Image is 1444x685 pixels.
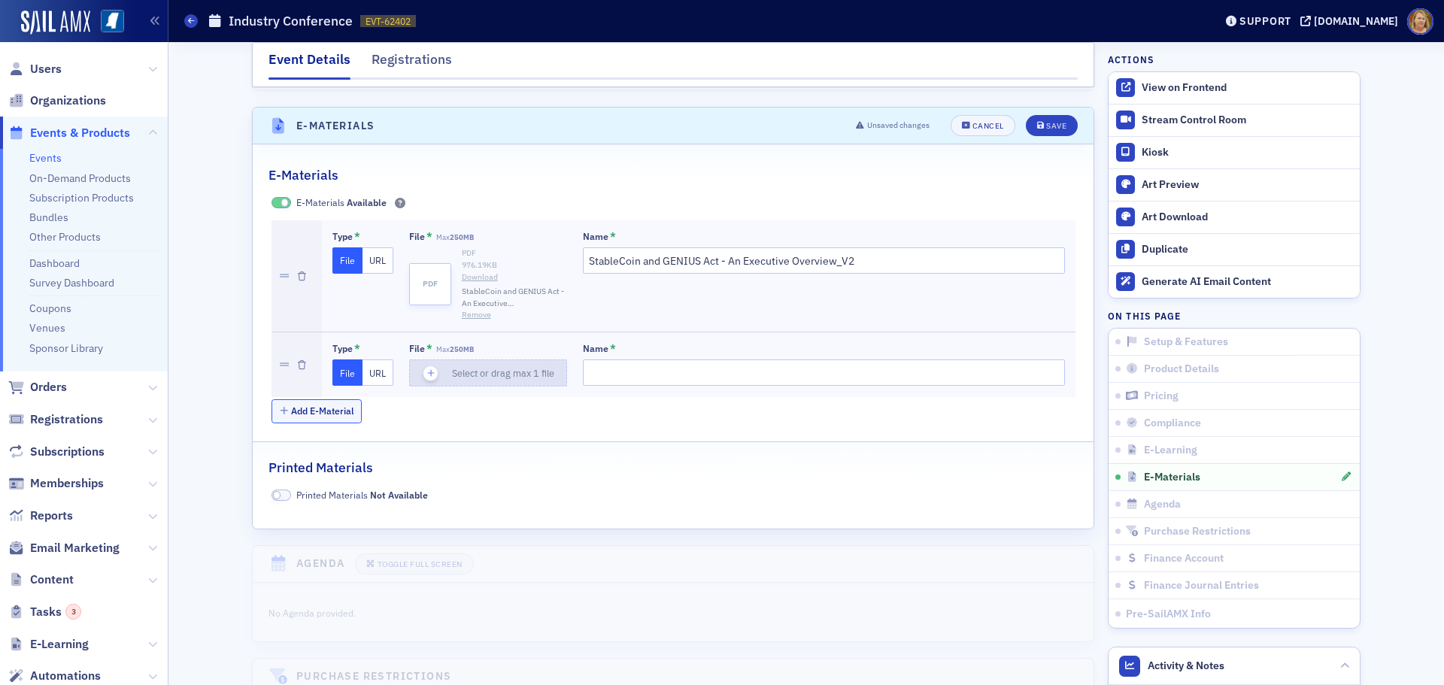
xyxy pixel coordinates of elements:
[426,231,432,241] abbr: This field is required
[8,636,89,653] a: E-Learning
[1144,552,1224,565] span: Finance Account
[426,343,432,353] abbr: This field is required
[1144,579,1259,593] span: Finance Journal Entries
[30,668,101,684] span: Automations
[296,488,428,502] span: Printed Materials
[372,50,452,77] div: Registrations
[8,125,130,141] a: Events & Products
[29,211,68,224] a: Bundles
[8,444,105,460] a: Subscriptions
[272,490,291,501] span: Not Available
[8,540,120,556] a: Email Marketing
[583,231,608,242] div: Name
[1144,444,1197,457] span: E-Learning
[30,92,106,109] span: Organizations
[29,341,103,355] a: Sponsor Library
[370,489,428,501] span: Not Available
[450,344,474,354] span: 250MB
[296,118,375,134] h4: E-Materials
[1144,525,1251,538] span: Purchase Restrictions
[1142,146,1352,159] div: Kiosk
[1239,14,1291,28] div: Support
[1142,211,1352,224] div: Art Download
[268,604,774,620] div: No Agenda provided.
[1109,168,1360,201] a: Art Preview
[610,231,616,241] abbr: This field is required
[972,122,1004,130] div: Cancel
[8,379,67,396] a: Orders
[1142,275,1352,289] div: Generate AI Email Content
[1046,122,1066,130] div: Save
[1126,607,1211,620] span: Pre-SailAMX Info
[867,120,930,132] span: Unsaved changes
[1108,53,1154,66] h4: Actions
[8,508,73,524] a: Reports
[366,15,411,28] span: EVT-62402
[8,61,62,77] a: Users
[462,271,567,283] a: Download
[332,359,363,386] button: File
[332,247,363,274] button: File
[8,92,106,109] a: Organizations
[332,343,353,354] div: Type
[1142,114,1352,127] div: Stream Control Room
[355,553,474,574] button: Toggle Full Screen
[1026,115,1078,136] button: Save
[1144,389,1179,403] span: Pricing
[29,230,101,244] a: Other Products
[450,232,474,242] span: 250MB
[1144,417,1201,430] span: Compliance
[272,197,291,208] span: Available
[583,343,608,354] div: Name
[29,321,65,335] a: Venues
[436,232,474,242] span: Max
[610,343,616,353] abbr: This field is required
[268,50,350,80] div: Event Details
[296,668,451,684] h4: Purchase Restrictions
[1144,335,1228,349] span: Setup & Features
[101,10,124,33] img: SailAMX
[462,309,491,321] button: Remove
[1108,309,1361,323] h4: On this page
[30,508,73,524] span: Reports
[332,231,353,242] div: Type
[30,571,74,588] span: Content
[1142,243,1352,256] div: Duplicate
[409,359,567,386] button: Select or drag max 1 file
[1144,471,1200,484] span: E-Materials
[951,115,1015,136] button: Cancel
[65,604,81,620] div: 3
[1109,201,1360,233] a: Art Download
[1407,8,1433,35] span: Profile
[21,11,90,35] img: SailAMX
[1142,178,1352,192] div: Art Preview
[296,195,387,209] span: E-Materials
[1142,81,1352,95] div: View on Frontend
[30,636,89,653] span: E-Learning
[452,367,554,379] span: Select or drag max 1 file
[29,191,134,205] a: Subscription Products
[90,10,124,35] a: View Homepage
[363,359,393,386] button: URL
[30,540,120,556] span: Email Marketing
[30,444,105,460] span: Subscriptions
[30,379,67,396] span: Orders
[8,604,81,620] a: Tasks3
[229,12,353,30] h1: Industry Conference
[1314,14,1398,28] div: [DOMAIN_NAME]
[8,475,104,492] a: Memberships
[378,560,463,568] div: Toggle Full Screen
[462,286,567,310] span: StableCoin and GENIUS Act - An Executive Overview_V2.pdf
[30,604,81,620] span: Tasks
[30,61,62,77] span: Users
[1144,362,1219,376] span: Product Details
[354,231,360,241] abbr: This field is required
[30,475,104,492] span: Memberships
[409,343,425,354] div: File
[347,196,387,208] span: Available
[1148,658,1224,674] span: Activity & Notes
[1109,72,1360,104] a: View on Frontend
[354,343,360,353] abbr: This field is required
[1109,265,1360,298] button: Generate AI Email Content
